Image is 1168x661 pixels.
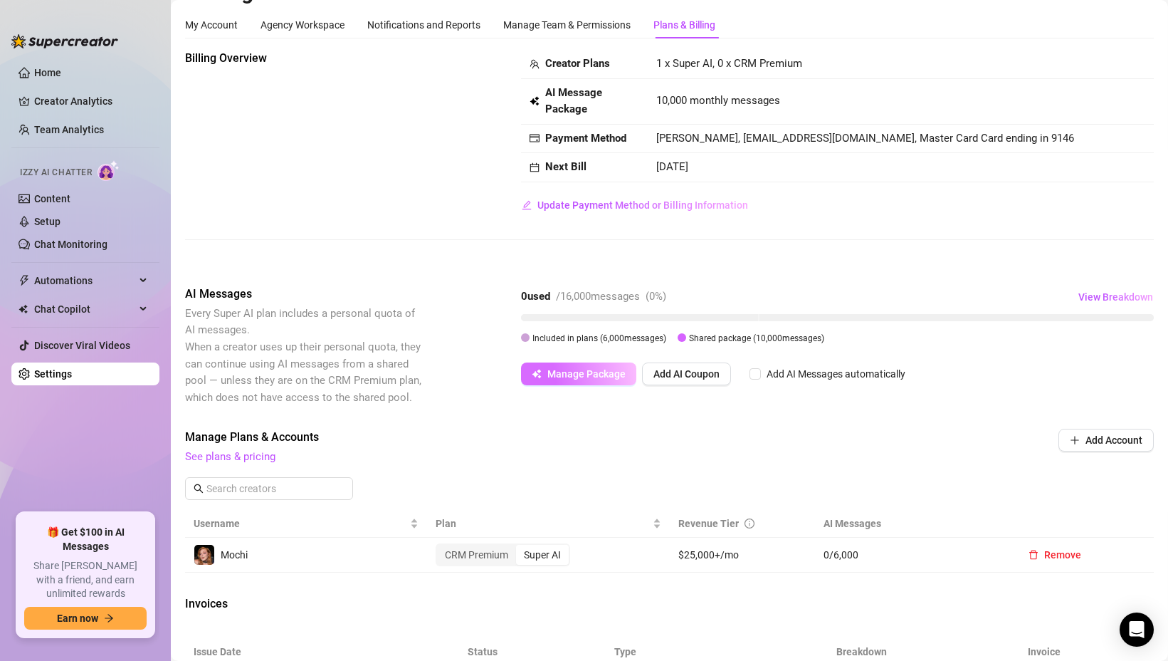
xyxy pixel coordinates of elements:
img: AI Chatter [98,160,120,181]
span: 🎁 Get $100 in AI Messages [24,526,147,553]
span: Remove [1044,549,1081,561]
span: / 16,000 messages [556,290,640,303]
img: Mochi [194,545,214,565]
span: Every Super AI plan includes a personal quota of AI messages. When a creator uses up their person... [185,307,421,404]
img: Chat Copilot [19,304,28,314]
span: Automations [34,269,135,292]
span: Included in plans ( 6,000 messages) [532,333,666,343]
button: Add Account [1058,429,1154,452]
a: Content [34,193,70,204]
img: logo-BBDzfeDw.svg [11,34,118,48]
span: Add Account [1085,434,1142,446]
span: Mochi [221,549,248,561]
span: arrow-right [104,613,114,623]
div: Super AI [516,545,569,565]
div: Add AI Messages automatically [767,366,905,382]
span: Billing Overview [185,50,424,67]
span: team [530,59,540,69]
span: [PERSON_NAME], [EMAIL_ADDRESS][DOMAIN_NAME], Master Card Card ending in 9146 [656,132,1074,145]
div: Notifications and Reports [367,17,480,33]
span: Manage Plans & Accounts [185,429,962,446]
span: plus [1070,435,1080,445]
span: info-circle [745,519,754,529]
button: Remove [1017,543,1093,566]
a: Settings [34,368,72,380]
span: View Breakdown [1078,291,1153,303]
div: Agency Workspace [261,17,344,33]
span: 0 / 6,000 [824,547,1000,563]
span: edit [522,200,532,210]
th: AI Messages [815,510,1009,538]
span: Update Payment Method or Billing Information [537,199,748,211]
a: Home [34,67,61,78]
a: Team Analytics [34,124,104,135]
span: Username [194,516,407,531]
span: Revenue Tier [678,518,739,529]
span: AI Messages [185,286,424,303]
td: $25,000+/mo [670,538,815,573]
span: 1 x Super AI, 0 x CRM Premium [656,57,802,70]
span: Manage Package [547,368,626,380]
a: Discover Viral Videos [34,340,130,351]
th: Plan [427,510,669,538]
div: Plans & Billing [653,17,715,33]
span: Chat Copilot [34,298,135,321]
strong: Creator Plans [545,57,610,70]
span: Invoices [185,595,424,613]
span: Izzy AI Chatter [20,166,92,179]
div: segmented control [436,543,570,566]
strong: Next Bill [545,160,586,173]
button: View Breakdown [1078,286,1154,308]
span: calendar [530,162,540,172]
button: Manage Package [521,363,636,385]
strong: Payment Method [545,132,626,145]
span: [DATE] [656,160,688,173]
span: thunderbolt [19,275,30,286]
span: ( 0 %) [646,290,666,303]
span: 10,000 monthly messages [656,93,780,110]
span: Share [PERSON_NAME] with a friend, and earn unlimited rewards [24,559,147,601]
span: Plan [436,516,649,531]
div: CRM Premium [437,545,516,565]
a: Chat Monitoring [34,239,107,250]
div: Open Intercom Messenger [1120,613,1154,647]
button: Earn nowarrow-right [24,607,147,630]
span: Earn now [57,613,98,624]
strong: AI Message Package [545,86,602,116]
span: credit-card [530,133,540,143]
a: Setup [34,216,60,227]
button: Add AI Coupon [642,363,731,385]
span: search [194,484,204,494]
div: My Account [185,17,238,33]
a: See plans & pricing [185,450,275,463]
span: Add AI Coupon [653,368,720,380]
span: delete [1028,550,1038,560]
span: Shared package ( 10,000 messages) [689,333,824,343]
div: Manage Team & Permissions [503,17,631,33]
strong: 0 used [521,290,550,303]
th: Username [185,510,427,538]
input: Search creators [206,481,333,496]
button: Update Payment Method or Billing Information [521,194,749,217]
a: Creator Analytics [34,90,148,113]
